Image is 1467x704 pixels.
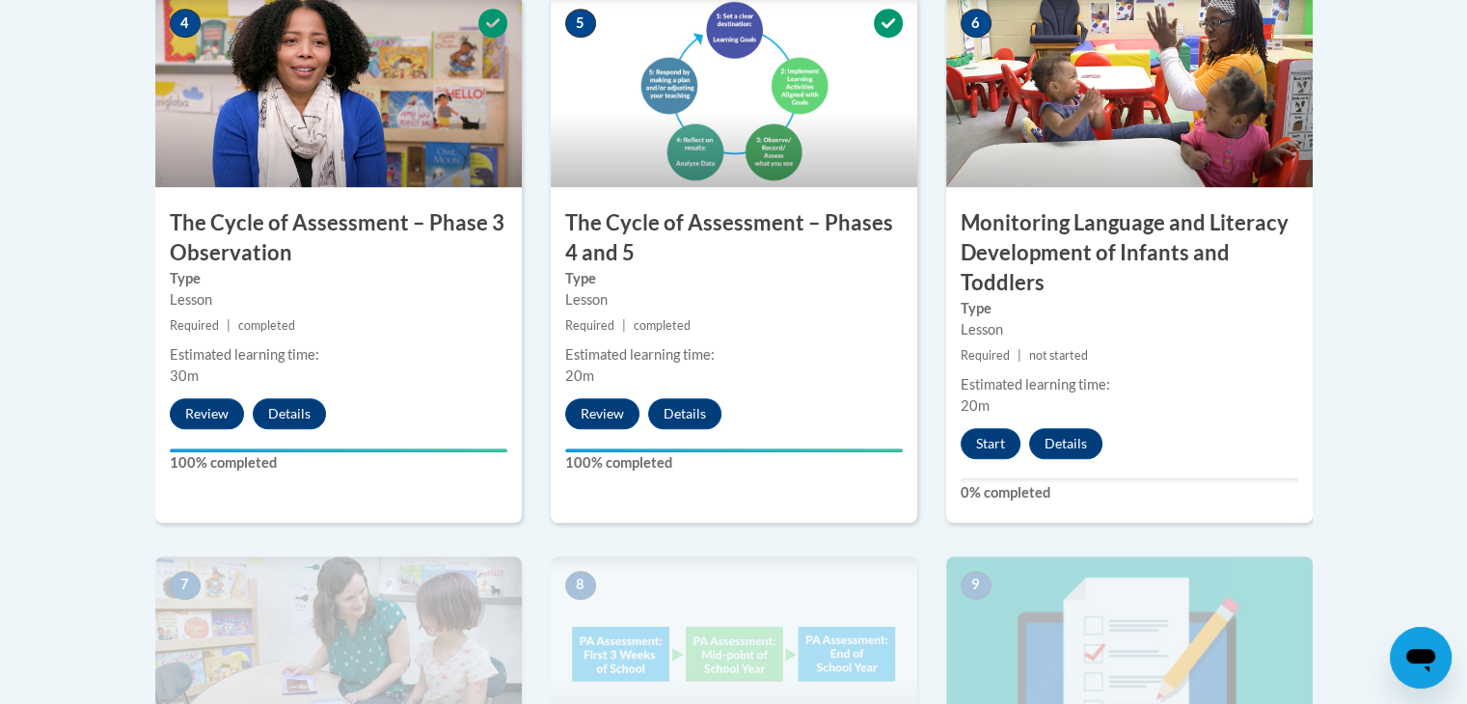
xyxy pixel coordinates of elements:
[634,318,691,333] span: completed
[170,9,201,38] span: 4
[565,268,903,289] label: Type
[961,374,1298,395] div: Estimated learning time:
[565,452,903,474] label: 100% completed
[565,344,903,366] div: Estimated learning time:
[565,289,903,311] div: Lesson
[565,318,614,333] span: Required
[961,9,992,38] span: 6
[565,367,594,384] span: 20m
[253,398,326,429] button: Details
[170,344,507,366] div: Estimated learning time:
[170,398,244,429] button: Review
[170,289,507,311] div: Lesson
[961,319,1298,340] div: Lesson
[565,448,903,452] div: Your progress
[1390,627,1452,689] iframe: Button to launch messaging window
[961,571,992,600] span: 9
[155,208,522,268] h3: The Cycle of Assessment – Phase 3 Observation
[170,367,199,384] span: 30m
[946,208,1313,297] h3: Monitoring Language and Literacy Development of Infants and Toddlers
[565,398,639,429] button: Review
[170,268,507,289] label: Type
[565,571,596,600] span: 8
[565,9,596,38] span: 5
[170,318,219,333] span: Required
[238,318,295,333] span: completed
[961,348,1010,363] span: Required
[1029,428,1102,459] button: Details
[551,208,917,268] h3: The Cycle of Assessment – Phases 4 and 5
[170,448,507,452] div: Your progress
[1018,348,1021,363] span: |
[648,398,721,429] button: Details
[227,318,231,333] span: |
[170,452,507,474] label: 100% completed
[170,571,201,600] span: 7
[961,428,1020,459] button: Start
[961,482,1298,503] label: 0% completed
[1029,348,1088,363] span: not started
[622,318,626,333] span: |
[961,298,1298,319] label: Type
[961,397,990,414] span: 20m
